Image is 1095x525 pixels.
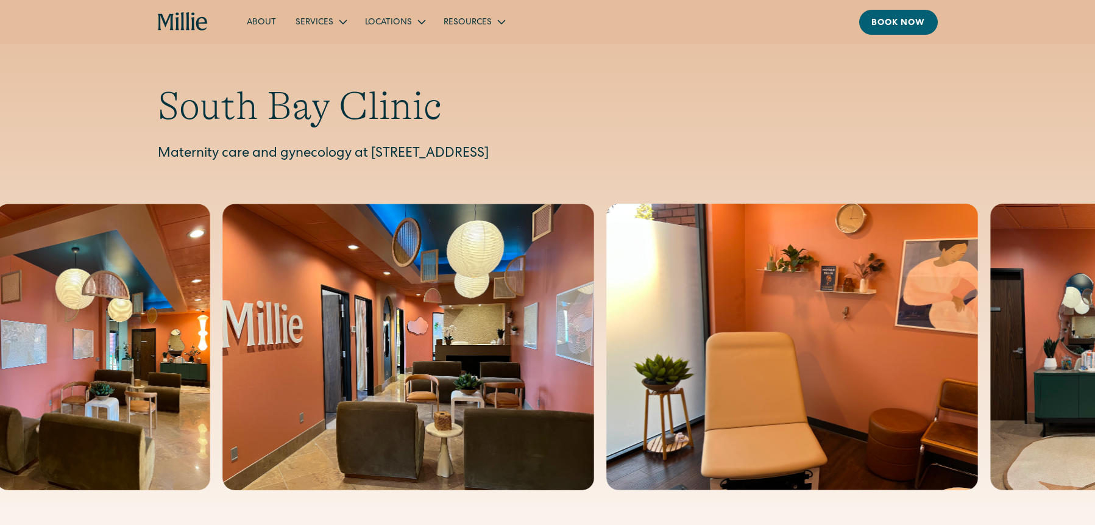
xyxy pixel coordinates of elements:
div: Resources [444,16,492,29]
h1: South Bay Clinic [158,83,938,130]
a: home [158,12,208,32]
a: About [237,12,286,32]
div: Services [296,16,333,29]
p: Maternity care and gynecology at [STREET_ADDRESS] [158,145,938,165]
div: Locations [355,12,434,32]
div: Services [286,12,355,32]
div: Locations [365,16,412,29]
a: Book now [859,10,938,35]
div: Book now [871,17,926,30]
div: Resources [434,12,514,32]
